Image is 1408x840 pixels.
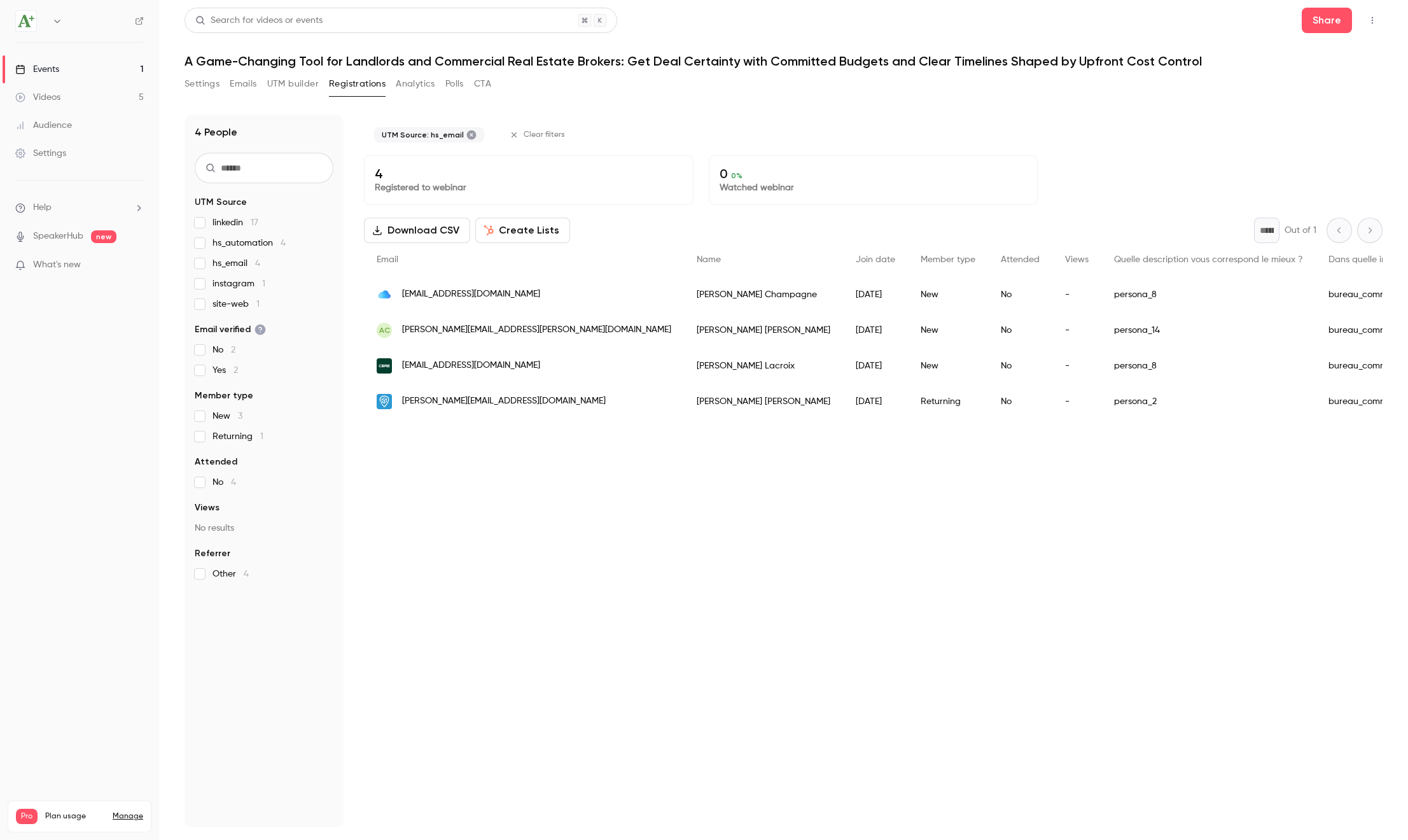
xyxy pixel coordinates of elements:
[908,348,988,384] div: New
[402,288,540,302] span: [EMAIL_ADDRESS][DOMAIN_NAME]
[45,811,105,822] span: Plan usage
[195,196,333,580] section: facet-groups
[843,384,908,419] div: [DATE]
[684,384,843,419] div: [PERSON_NAME] [PERSON_NAME]
[195,14,323,27] div: Search for videos or events
[113,811,143,822] a: Manage
[988,312,1052,348] div: No
[445,74,464,94] button: Polls
[466,130,477,140] button: Remove "hs_email" from selected "UTM Source" filter
[1101,312,1316,348] div: persona_14
[505,125,573,145] button: Clear filters
[856,255,895,264] span: Join date
[377,358,392,374] img: cbre.com
[15,91,60,104] div: Videos
[988,384,1052,419] div: No
[195,323,266,336] span: Email verified
[15,119,72,132] div: Audience
[720,181,1028,194] p: Watched webinar
[1052,312,1101,348] div: -
[1052,384,1101,419] div: -
[213,277,265,290] span: instagram
[262,279,265,288] span: 1
[475,218,570,243] button: Create Lists
[1302,8,1352,33] button: Share
[684,348,843,384] div: [PERSON_NAME] Lacroix
[921,255,975,264] span: Member type
[988,277,1052,312] div: No
[402,360,540,373] span: [EMAIL_ADDRESS][DOMAIN_NAME]
[238,412,242,421] span: 3
[1114,255,1303,264] span: Quelle description vous correspond le mieux ?
[908,384,988,419] div: Returning
[251,218,258,227] span: 17
[16,809,38,824] span: Pro
[213,216,258,229] span: linkedin
[33,230,83,243] a: SpeakerHub
[213,430,263,443] span: Returning
[267,74,319,94] button: UTM builder
[375,166,683,181] p: 4
[1052,277,1101,312] div: -
[195,522,333,535] p: No results
[329,74,386,94] button: Registrations
[33,201,52,214] span: Help
[731,171,742,180] span: 0 %
[195,196,247,209] span: UTM Source
[185,53,1383,69] h1: A Game-Changing Tool for Landlords and Commercial Real Estate Brokers: Get Deal Certainty with Co...
[185,74,220,94] button: Settings
[231,346,235,354] span: 2
[1101,277,1316,312] div: persona_8
[195,389,253,402] span: Member type
[213,568,249,580] span: Other
[1065,255,1089,264] span: Views
[213,237,286,249] span: hs_automation
[843,312,908,348] div: [DATE]
[195,547,230,560] span: Referrer
[697,255,721,264] span: Name
[364,218,470,243] button: Download CSV
[230,74,256,94] button: Emails
[255,259,260,268] span: 4
[684,312,843,348] div: [PERSON_NAME] [PERSON_NAME]
[720,166,1028,181] p: 0
[15,147,66,160] div: Settings
[1101,348,1316,384] div: persona_8
[213,344,235,356] span: No
[195,501,220,514] span: Views
[213,476,236,489] span: No
[195,456,237,468] span: Attended
[260,432,263,441] span: 1
[234,366,238,375] span: 2
[382,130,464,140] span: UTM Source: hs_email
[91,230,116,243] span: new
[377,255,398,264] span: Email
[988,348,1052,384] div: No
[213,364,238,377] span: Yes
[377,394,392,409] img: expedibox.com
[402,395,606,409] span: [PERSON_NAME][EMAIL_ADDRESS][DOMAIN_NAME]
[908,277,988,312] div: New
[524,130,565,140] span: Clear filters
[377,287,392,302] img: me.com
[256,300,260,309] span: 1
[213,257,260,270] span: hs_email
[1001,255,1040,264] span: Attended
[244,570,249,578] span: 4
[15,63,59,76] div: Events
[281,239,286,248] span: 4
[1101,384,1316,419] div: persona_2
[684,277,843,312] div: [PERSON_NAME] Champagne
[379,325,390,336] span: AC
[843,277,908,312] div: [DATE]
[396,74,435,94] button: Analytics
[213,410,242,423] span: New
[474,74,491,94] button: CTA
[213,298,260,311] span: site-web
[1285,224,1316,237] p: Out of 1
[195,125,237,140] h1: 4 People
[375,181,683,194] p: Registered to webinar
[1052,348,1101,384] div: -
[33,258,81,272] span: What's new
[15,201,144,214] li: help-dropdown-opener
